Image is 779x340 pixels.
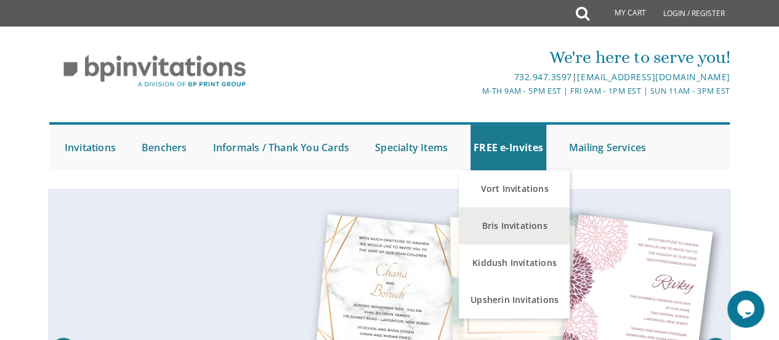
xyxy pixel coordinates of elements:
[459,281,570,318] a: Upsherin Invitations
[514,71,572,83] a: 732.947.3597
[727,291,767,328] iframe: chat widget
[566,125,649,170] a: Mailing Services
[276,85,730,97] div: M-Th 9am - 5pm EST | Fri 9am - 1pm EST | Sun 11am - 3pm EST
[210,125,352,170] a: Informals / Thank You Cards
[139,125,190,170] a: Benchers
[459,170,570,207] a: Vort Invitations
[588,1,655,26] a: My Cart
[62,125,119,170] a: Invitations
[459,207,570,244] a: Bris Invitations
[372,125,451,170] a: Specialty Items
[276,45,730,70] div: We're here to serve you!
[577,71,730,83] a: [EMAIL_ADDRESS][DOMAIN_NAME]
[276,70,730,85] div: |
[459,244,570,281] a: Kiddush Invitations
[49,46,260,97] img: BP Invitation Loft
[470,125,546,170] a: FREE e-Invites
